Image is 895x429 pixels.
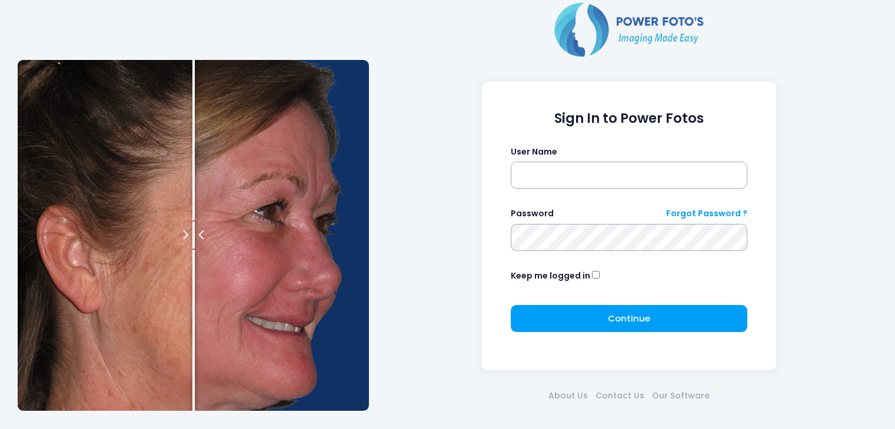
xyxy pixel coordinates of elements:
[648,390,713,402] a: Our Software
[608,312,650,324] span: Continue
[666,207,747,220] a: Forgot Password ?
[511,110,748,126] h1: Sign In to Power Fotos
[511,146,557,158] label: User Name
[511,305,748,332] button: Continue
[511,270,590,282] label: Keep me logged in
[591,390,648,402] a: Contact Us
[511,207,554,220] label: Password
[544,390,591,402] a: About Us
